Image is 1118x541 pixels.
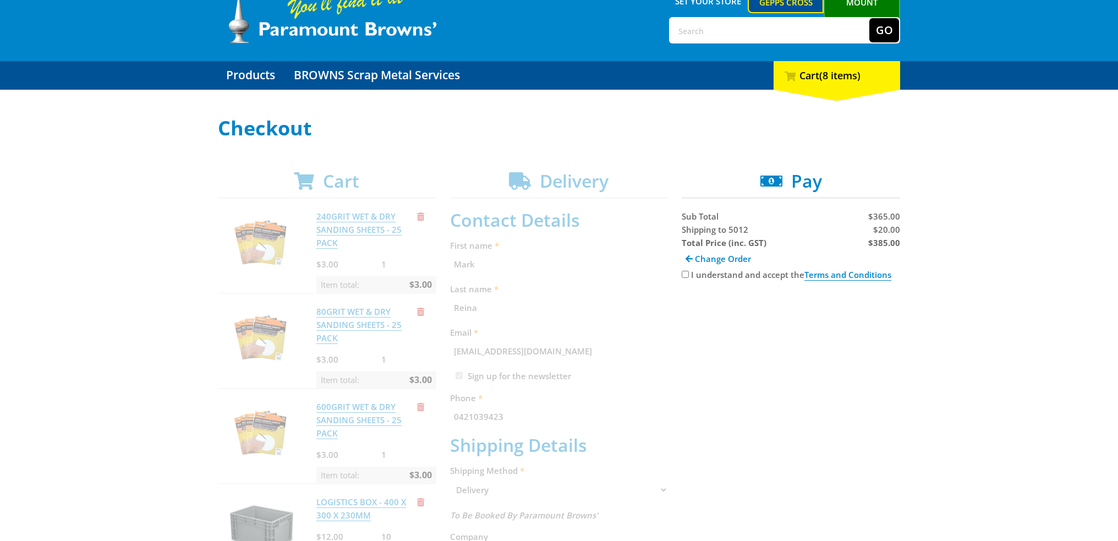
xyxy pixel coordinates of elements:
h1: Checkout [218,117,900,139]
strong: Total Price (inc. GST) [682,237,766,248]
span: Pay [791,169,822,193]
input: Search [670,18,869,42]
button: Go [869,18,899,42]
strong: $385.00 [868,237,900,248]
a: Change Order [682,249,755,268]
input: Please accept the terms and conditions. [682,271,689,278]
span: (8 items) [819,69,861,82]
span: $20.00 [873,224,900,235]
span: $365.00 [868,211,900,222]
a: Go to the BROWNS Scrap Metal Services page [286,61,468,90]
span: Shipping to 5012 [682,224,748,235]
div: Cart [774,61,900,90]
span: Sub Total [682,211,719,222]
a: Terms and Conditions [804,269,891,281]
span: Change Order [695,253,751,264]
label: I understand and accept the [691,269,891,280]
a: Go to the Products page [218,61,283,90]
